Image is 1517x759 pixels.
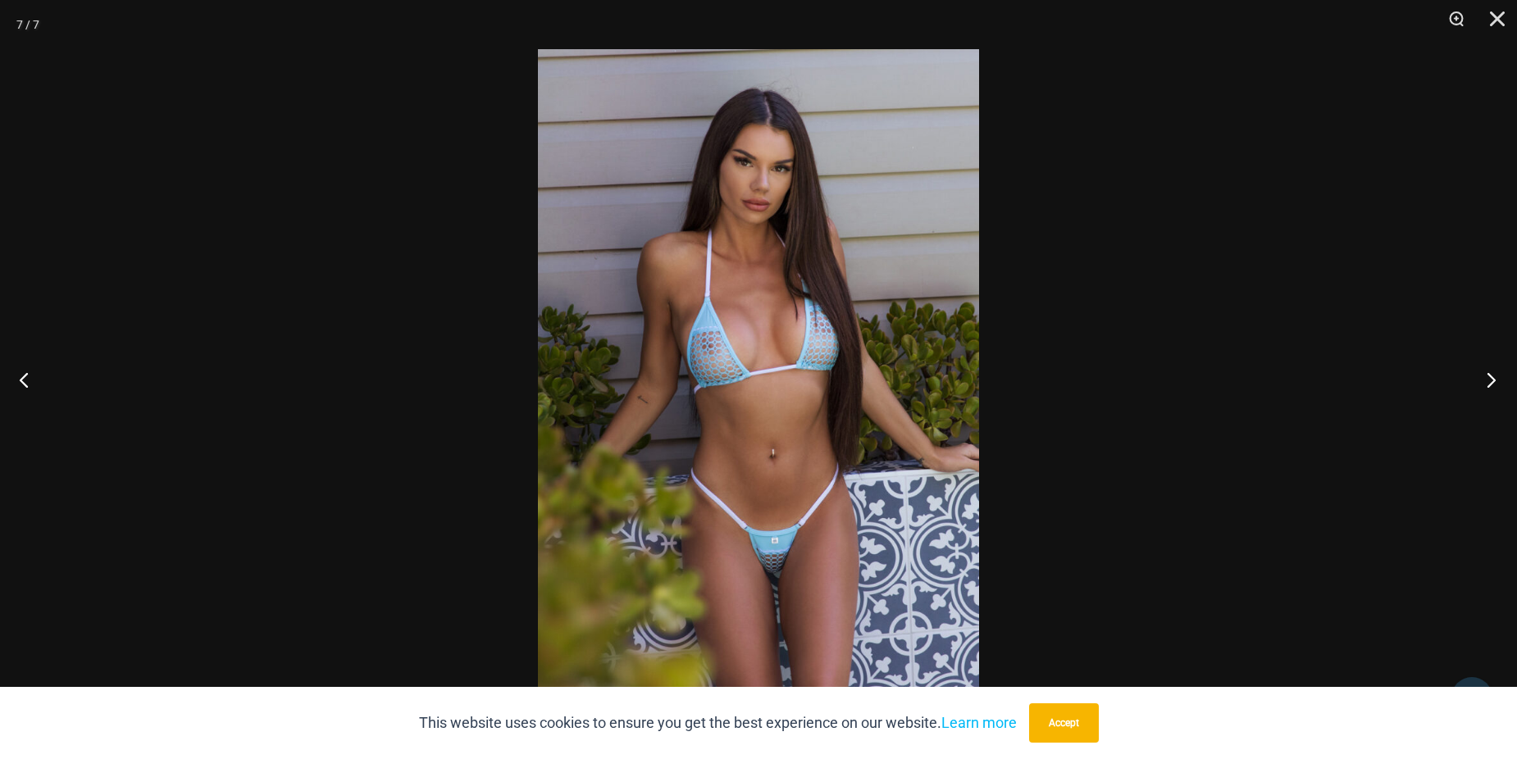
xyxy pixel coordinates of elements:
[941,714,1017,731] a: Learn more
[1455,339,1517,420] button: Next
[538,49,979,710] img: Cyclone Sky 318 Top 4275 Bottom 01
[419,711,1017,735] p: This website uses cookies to ensure you get the best experience on our website.
[1029,703,1099,743] button: Accept
[16,12,39,37] div: 7 / 7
